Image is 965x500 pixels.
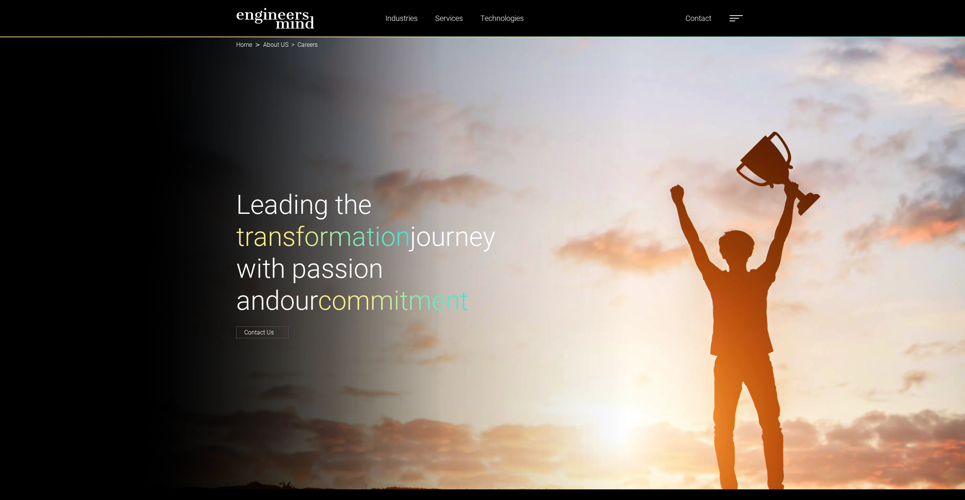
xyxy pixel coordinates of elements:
[236,221,410,252] span: transformation
[236,189,478,317] h1: Leading the journey with passion and our
[288,40,318,49] li: Careers
[236,8,315,29] img: logo
[263,41,288,48] a: About US
[236,37,729,53] nav: breadcrumb
[318,285,468,316] span: commitment
[236,41,252,48] a: Home
[477,10,527,27] a: Technologies
[236,326,289,338] a: Contact Us
[682,10,714,27] a: Contact
[432,10,466,27] a: Services
[382,10,421,27] a: Industries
